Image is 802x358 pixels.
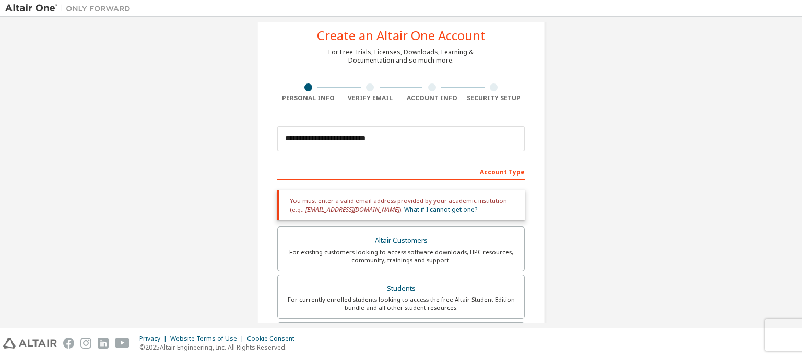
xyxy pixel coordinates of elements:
div: Website Terms of Use [170,335,247,343]
img: linkedin.svg [98,338,109,349]
div: Students [284,281,518,296]
div: For existing customers looking to access software downloads, HPC resources, community, trainings ... [284,248,518,265]
p: © 2025 Altair Engineering, Inc. All Rights Reserved. [139,343,301,352]
div: You must enter a valid email address provided by your academic institution (e.g., ). [277,190,525,220]
img: youtube.svg [115,338,130,349]
img: facebook.svg [63,338,74,349]
div: For Free Trials, Licenses, Downloads, Learning & Documentation and so much more. [328,48,474,65]
div: Verify Email [339,94,402,102]
a: What if I cannot get one? [404,205,477,214]
span: [EMAIL_ADDRESS][DOMAIN_NAME] [305,205,399,214]
img: instagram.svg [80,338,91,349]
div: Privacy [139,335,170,343]
div: For currently enrolled students looking to access the free Altair Student Edition bundle and all ... [284,295,518,312]
div: Personal Info [277,94,339,102]
div: Create an Altair One Account [317,29,486,42]
img: altair_logo.svg [3,338,57,349]
img: Altair One [5,3,136,14]
div: Account Info [401,94,463,102]
div: Cookie Consent [247,335,301,343]
div: Account Type [277,163,525,180]
div: Security Setup [463,94,525,102]
div: Altair Customers [284,233,518,248]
